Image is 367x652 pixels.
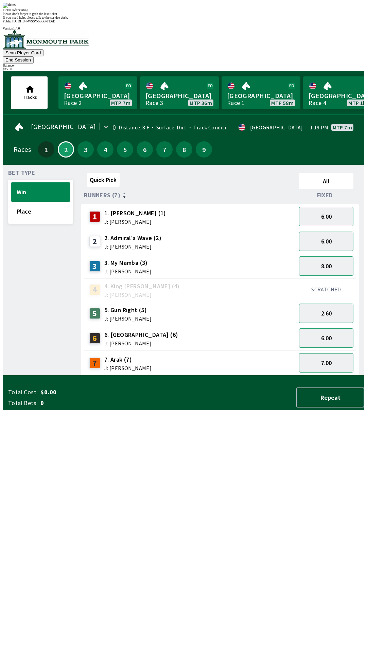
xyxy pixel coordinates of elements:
[271,100,294,106] span: MTP 58m
[104,209,166,218] span: 1. [PERSON_NAME] (1)
[227,91,295,100] span: [GEOGRAPHIC_DATA]
[321,309,332,317] span: 2.60
[23,94,37,100] span: Tracks
[140,76,219,109] a: [GEOGRAPHIC_DATA]Race 3MTP 36m
[178,147,191,152] span: 8
[111,100,130,106] span: MTP 7m
[321,359,332,367] span: 7.00
[104,219,166,224] span: J: [PERSON_NAME]
[149,124,187,131] span: Surface: Dirt
[104,269,152,274] span: J: [PERSON_NAME]
[3,3,16,8] img: ticket
[3,49,43,56] button: Scan Player Card
[58,76,137,109] a: [GEOGRAPHIC_DATA]Race 2MTP 7m
[196,141,212,158] button: 9
[250,125,303,130] div: [GEOGRAPHIC_DATA]
[197,147,210,152] span: 9
[119,124,149,131] span: Distance: 8 F
[17,207,65,215] span: Place
[227,100,245,106] div: Race 1
[104,244,161,249] span: J: [PERSON_NAME]
[145,91,213,100] span: [GEOGRAPHIC_DATA]
[317,193,333,198] span: Fixed
[3,19,364,23] div: Public ID:
[64,91,132,100] span: [GEOGRAPHIC_DATA]
[309,100,326,106] div: Race 4
[8,399,38,407] span: Total Bets:
[321,237,332,245] span: 6.00
[299,256,353,276] button: 8.00
[302,177,350,185] span: All
[11,182,70,202] button: Win
[117,141,133,158] button: 5
[321,213,332,220] span: 6.00
[190,100,212,106] span: MTP 36m
[14,147,31,152] div: Races
[145,100,163,106] div: Race 3
[187,124,246,131] span: Track Condition: Firm
[333,125,352,130] span: MTP 7m
[64,100,82,106] div: Race 2
[89,333,100,344] div: 6
[3,8,364,12] div: Ticket 1 of 1 printing
[299,328,353,348] button: 6.00
[104,292,180,297] span: J: [PERSON_NAME]
[18,19,55,23] span: DHU4-WSSY-53G3-TU6E
[296,387,364,407] button: Repeat
[321,334,332,342] span: 6.00
[89,236,100,247] div: 2
[97,141,113,158] button: 4
[299,353,353,373] button: 7.00
[3,26,364,30] div: Version 1.4.0
[104,234,161,242] span: 2. Admiral's Wave (2)
[3,12,364,16] div: Please don't forget to grab the last ticket
[321,262,332,270] span: 8.00
[90,176,117,184] span: Quick Pick
[104,282,180,291] span: 4. King [PERSON_NAME] (4)
[138,147,151,152] span: 6
[38,141,54,158] button: 1
[40,147,53,152] span: 1
[156,141,173,158] button: 7
[58,141,74,158] button: 2
[89,211,100,222] div: 1
[3,30,89,49] img: venue logo
[104,258,152,267] span: 3. My Mamba (3)
[299,286,353,293] div: SCRATCHED
[299,173,353,189] button: All
[104,330,178,339] span: 6. [GEOGRAPHIC_DATA] (6)
[31,124,96,129] span: [GEOGRAPHIC_DATA]
[99,147,112,152] span: 4
[158,147,171,152] span: 7
[84,193,120,198] span: Runners (7)
[40,388,147,396] span: $0.00
[3,64,364,67] div: Balance
[299,232,353,251] button: 6.00
[8,170,35,176] span: Bet Type
[222,76,300,109] a: [GEOGRAPHIC_DATA]Race 1MTP 58m
[299,304,353,323] button: 2.60
[112,125,116,130] div: 0
[89,261,100,272] div: 3
[60,148,72,151] span: 2
[104,355,152,364] span: 7. Arak (7)
[3,56,34,64] button: End Session
[79,147,92,152] span: 3
[8,388,38,396] span: Total Cost:
[104,341,178,346] span: J: [PERSON_NAME]
[87,173,120,187] button: Quick Pick
[137,141,153,158] button: 6
[84,192,296,199] div: Runners (7)
[104,306,152,314] span: 5. Gun Right (5)
[89,284,100,295] div: 4
[89,308,100,319] div: 5
[40,399,147,407] span: 0
[302,394,358,401] span: Repeat
[299,207,353,226] button: 6.00
[296,192,356,199] div: Fixed
[104,316,152,321] span: J: [PERSON_NAME]
[11,76,48,109] button: Tracks
[89,358,100,368] div: 7
[310,125,329,130] span: 1:19 PM
[119,147,132,152] span: 5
